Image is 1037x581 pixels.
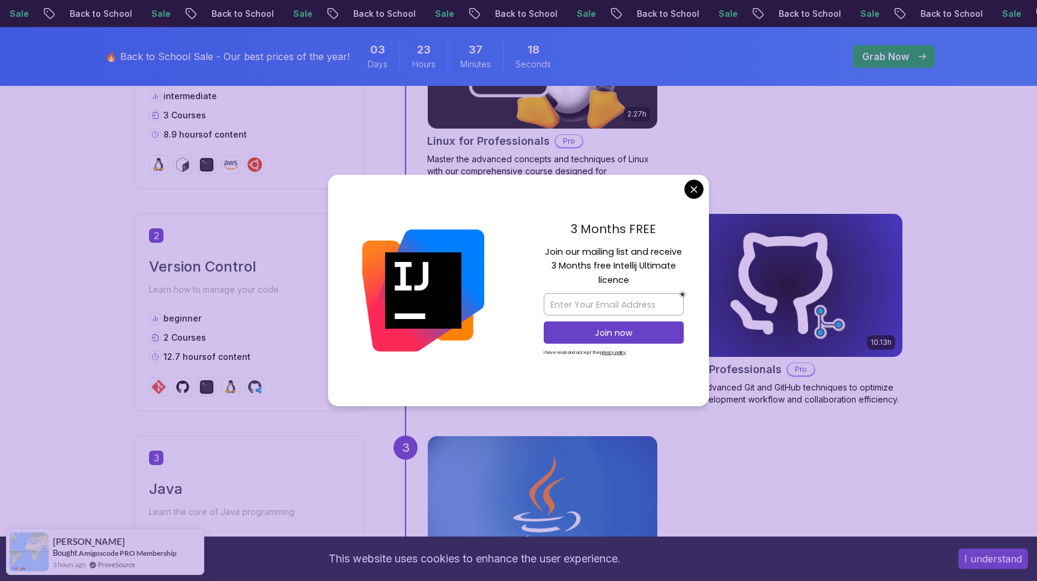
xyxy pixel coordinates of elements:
p: 2.27h [627,109,646,119]
span: [PERSON_NAME] [53,537,125,547]
img: bash logo [175,157,190,172]
h2: Linux for Professionals [427,133,550,150]
p: Sale [565,8,604,20]
p: Master the advanced concepts and techniques of Linux with our comprehensive course designed for p... [427,153,658,189]
button: Accept cookies [958,549,1028,569]
p: beginner [163,312,201,324]
p: Back to School [767,8,849,20]
p: Back to School [909,8,991,20]
p: 10.13h [871,338,892,347]
p: 🔥 Back to School Sale - Our best prices of the year! [105,49,350,64]
a: Amigoscode PRO Membership [79,549,177,558]
img: git logo [151,380,166,394]
span: 3 Days [370,41,385,58]
p: Sale [140,8,178,20]
span: 18 Seconds [528,41,540,58]
img: terminal logo [199,380,214,394]
p: Pro [556,135,582,147]
p: 12.7 hours of content [163,351,251,363]
img: aws logo [224,157,238,172]
div: This website uses cookies to enhance the user experience. [9,546,940,572]
div: 3 [394,436,418,460]
p: Master advanced Git and GitHub techniques to optimize your development workflow and collaboration... [672,382,903,406]
span: Days [368,58,388,70]
img: ubuntu logo [248,157,262,172]
h2: Git for Professionals [672,361,782,378]
p: intermediate [163,90,217,102]
h2: Version Control [149,257,350,276]
span: Minutes [460,58,491,70]
span: 37 Minutes [469,41,482,58]
img: terminal logo [199,157,214,172]
span: Bought [53,548,78,558]
a: ProveSource [98,559,135,570]
p: Learn how to manage your code [149,281,350,298]
img: provesource social proof notification image [10,532,49,571]
img: linux logo [151,157,166,172]
p: Sale [849,8,887,20]
img: codespaces logo [248,380,262,394]
p: Sale [424,8,462,20]
span: 2 [149,228,163,243]
img: github logo [175,380,190,394]
p: Pro [788,364,814,376]
p: Sale [707,8,746,20]
span: 2 Courses [163,332,206,342]
img: Java for Beginners card [428,436,657,579]
span: 3 hours ago [53,559,86,570]
span: 3 Courses [163,110,206,120]
p: Grab Now [862,49,909,64]
img: Git for Professionals card [673,214,902,357]
img: linux logo [224,380,238,394]
h2: Java [149,479,350,499]
p: Learn the core of Java programming [149,503,350,520]
p: Sale [991,8,1029,20]
span: Seconds [515,58,551,70]
span: 3 [149,451,163,465]
p: Sale [282,8,320,20]
p: Back to School [58,8,140,20]
p: Back to School [200,8,282,20]
p: 8.9 hours of content [163,129,247,141]
span: 23 Hours [417,41,431,58]
p: Back to School [484,8,565,20]
a: Git for Professionals card10.13hGit for ProfessionalsProMaster advanced Git and GitHub techniques... [672,213,903,406]
p: Back to School [625,8,707,20]
span: Hours [412,58,436,70]
p: Back to School [342,8,424,20]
